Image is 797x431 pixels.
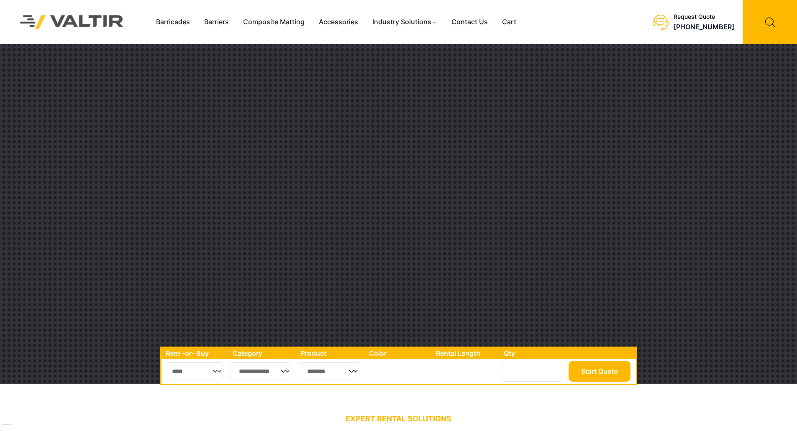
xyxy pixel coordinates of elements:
[161,348,228,359] th: Rent -or- Buy
[569,361,630,382] button: Start Quote
[674,23,734,31] a: [PHONE_NUMBER]
[9,4,134,40] img: Valtir Rentals
[149,16,197,28] a: Barricades
[312,16,365,28] a: Accessories
[365,16,444,28] a: Industry Solutions
[160,414,637,423] p: EXPERT RENTAL SOLUTIONS
[197,16,236,28] a: Barriers
[444,16,495,28] a: Contact Us
[228,348,297,359] th: Category
[297,348,365,359] th: Product
[500,348,566,359] th: Qty
[365,348,432,359] th: Color
[236,16,312,28] a: Composite Matting
[495,16,523,28] a: Cart
[674,13,734,20] div: Request Quote
[432,348,500,359] th: Rental Length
